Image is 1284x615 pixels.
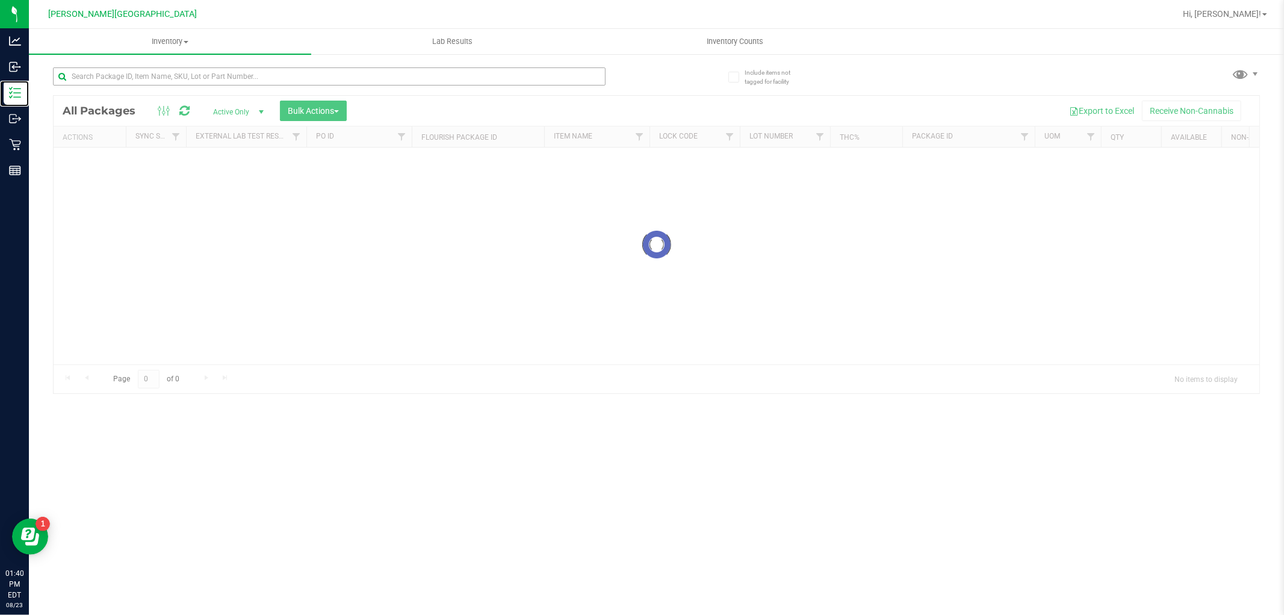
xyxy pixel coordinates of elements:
span: Hi, [PERSON_NAME]! [1183,9,1261,19]
p: 08/23 [5,601,23,610]
iframe: Resource center [12,519,48,555]
span: Lab Results [416,36,489,47]
inline-svg: Inventory [9,87,21,99]
a: Inventory [29,29,311,54]
span: Include items not tagged for facility [745,68,805,86]
span: [PERSON_NAME][GEOGRAPHIC_DATA] [49,9,197,19]
span: Inventory [29,36,311,47]
a: Inventory Counts [594,29,876,54]
span: Inventory Counts [690,36,780,47]
inline-svg: Retail [9,139,21,151]
inline-svg: Analytics [9,35,21,47]
iframe: Resource center unread badge [36,517,50,531]
a: Lab Results [311,29,594,54]
inline-svg: Inbound [9,61,21,73]
input: Search Package ID, Item Name, SKU, Lot or Part Number... [53,67,606,86]
inline-svg: Reports [9,164,21,176]
inline-svg: Outbound [9,113,21,125]
p: 01:40 PM EDT [5,568,23,601]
